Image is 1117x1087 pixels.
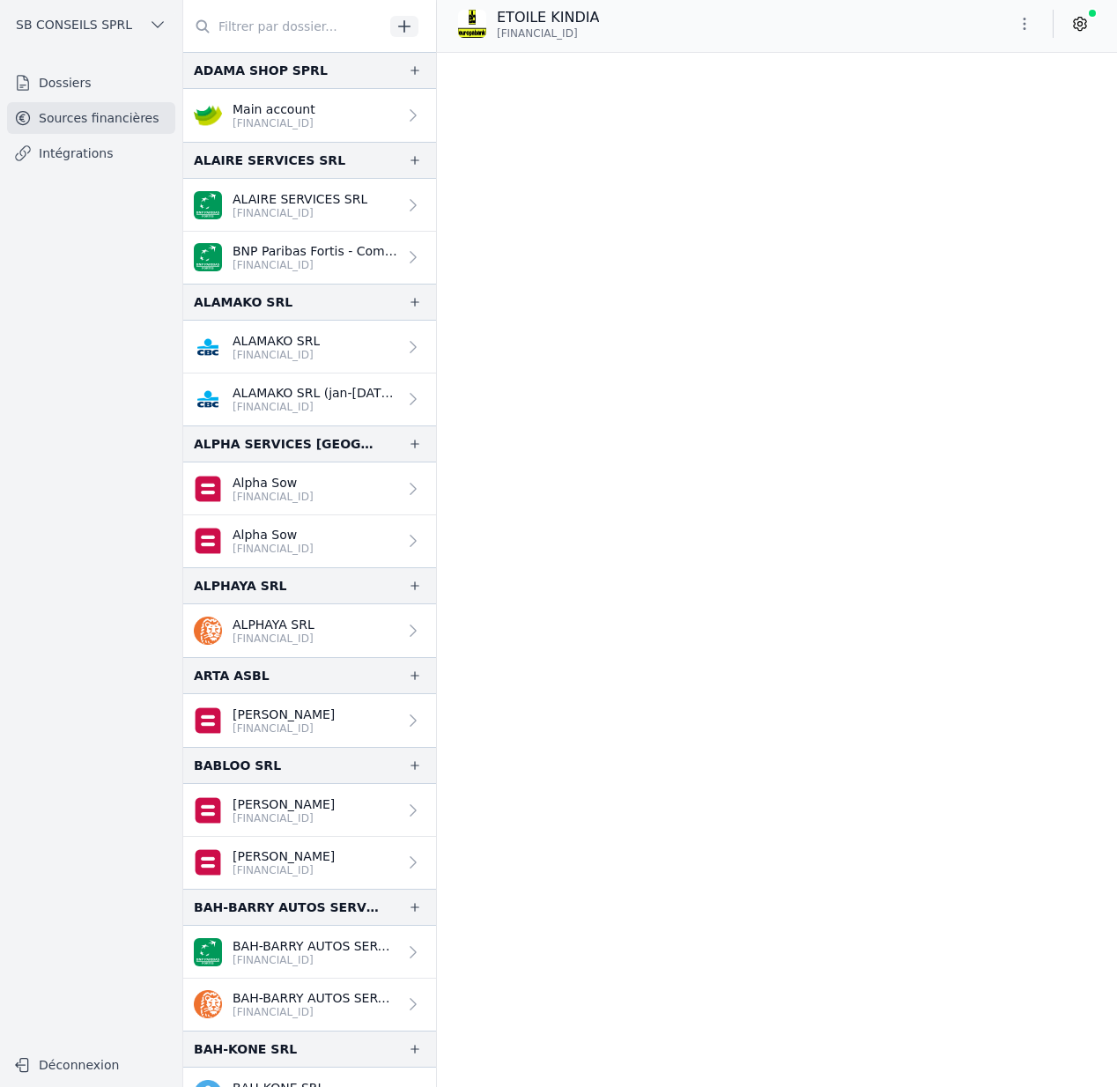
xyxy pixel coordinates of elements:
p: [FINANCIAL_ID] [233,400,397,414]
p: [FINANCIAL_ID] [233,116,315,130]
p: [FINANCIAL_ID] [233,490,314,504]
p: [FINANCIAL_ID] [233,258,397,272]
p: BNP Paribas Fortis - Compte d'épargne [233,242,397,260]
p: [PERSON_NAME] [233,706,335,723]
p: ALAMAKO SRL [233,332,320,350]
img: belfius-1.png [194,848,222,876]
div: ALPHA SERVICES [GEOGRAPHIC_DATA] SPRL [194,433,380,455]
a: Dossiers [7,67,175,99]
div: ALAIRE SERVICES SRL [194,150,345,171]
a: BAH-BARRY AUTOS SERVICES SPRL [FINANCIAL_ID] [183,979,436,1031]
img: belfius-1.png [194,475,222,503]
a: Alpha Sow [FINANCIAL_ID] [183,462,436,515]
img: ing.png [194,990,222,1018]
span: [FINANCIAL_ID] [497,26,578,41]
a: [PERSON_NAME] [FINANCIAL_ID] [183,784,436,837]
p: [FINANCIAL_ID] [233,542,314,556]
p: BAH-BARRY AUTOS SERVICES B [233,937,397,955]
a: BNP Paribas Fortis - Compte d'épargne [FINANCIAL_ID] [183,232,436,284]
a: BAH-BARRY AUTOS SERVICES B [FINANCIAL_ID] [183,926,436,979]
img: ing.png [194,617,222,645]
img: CBC_CREGBEBB.png [194,333,222,361]
div: ALAMAKO SRL [194,292,292,313]
p: ALAIRE SERVICES SRL [233,190,367,208]
a: ALAMAKO SRL (jan-[DATE]) [FINANCIAL_ID] [183,373,436,425]
a: Main account [FINANCIAL_ID] [183,89,436,142]
p: Alpha Sow [233,474,314,492]
a: [PERSON_NAME] [FINANCIAL_ID] [183,837,436,889]
a: ALAMAKO SRL [FINANCIAL_ID] [183,321,436,373]
p: [FINANCIAL_ID] [233,1005,397,1019]
div: ARTA ASBL [194,665,270,686]
p: ETOILE KINDIA [497,7,599,28]
p: ALAMAKO SRL (jan-[DATE]) [233,384,397,402]
div: BAH-KONE SRL [194,1039,297,1060]
p: [FINANCIAL_ID] [233,953,397,967]
button: SB CONSEILS SPRL [7,11,175,39]
p: [PERSON_NAME] [233,847,335,865]
p: ALPHAYA SRL [233,616,314,633]
p: Main account [233,100,315,118]
a: ALPHAYA SRL [FINANCIAL_ID] [183,604,436,657]
img: crelan.png [194,101,222,129]
a: Intégrations [7,137,175,169]
p: [FINANCIAL_ID] [233,632,314,646]
p: [FINANCIAL_ID] [233,348,320,362]
a: ALAIRE SERVICES SRL [FINANCIAL_ID] [183,179,436,232]
img: BNP_BE_BUSINESS_GEBABEBB.png [194,243,222,271]
p: [FINANCIAL_ID] [233,811,335,825]
img: BNP_BE_BUSINESS_GEBABEBB.png [194,191,222,219]
img: belfius-1.png [194,796,222,824]
img: belfius-1.png [194,527,222,555]
div: BAH-BARRY AUTOS SERVICES BVBA [194,897,380,918]
p: Alpha Sow [233,526,314,543]
input: Filtrer par dossier... [183,11,384,42]
a: [PERSON_NAME] [FINANCIAL_ID] [183,694,436,747]
button: Déconnexion [7,1051,175,1079]
div: ALPHAYA SRL [194,575,287,596]
p: [FINANCIAL_ID] [233,206,367,220]
div: ADAMA SHOP SPRL [194,60,328,81]
img: BNP_BE_BUSINESS_GEBABEBB.png [194,938,222,966]
img: CBC_CREGBEBB.png [194,385,222,413]
a: Alpha Sow [FINANCIAL_ID] [183,515,436,567]
img: EUROPA_BANK_EURBBE99XXX.png [458,10,486,38]
a: Sources financières [7,102,175,134]
p: [FINANCIAL_ID] [233,863,335,877]
p: [PERSON_NAME] [233,795,335,813]
p: [FINANCIAL_ID] [233,721,335,736]
p: BAH-BARRY AUTOS SERVICES SPRL [233,989,397,1007]
div: BABLOO SRL [194,755,281,776]
img: belfius-1.png [194,706,222,735]
span: SB CONSEILS SPRL [16,16,132,33]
